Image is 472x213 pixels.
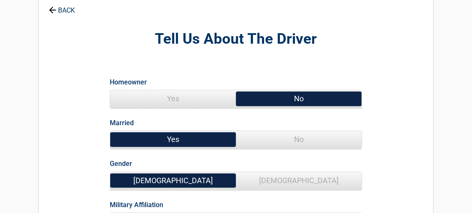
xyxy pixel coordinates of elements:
[236,131,362,148] span: No
[236,172,362,189] span: [DEMOGRAPHIC_DATA]
[85,29,387,49] h2: Tell Us About The Driver
[110,158,132,169] label: Gender
[110,172,236,189] span: [DEMOGRAPHIC_DATA]
[110,199,163,210] label: Military Affiliation
[236,90,362,107] span: No
[110,117,134,129] label: Married
[110,90,236,107] span: Yes
[110,76,147,88] label: Homeowner
[110,131,236,148] span: Yes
